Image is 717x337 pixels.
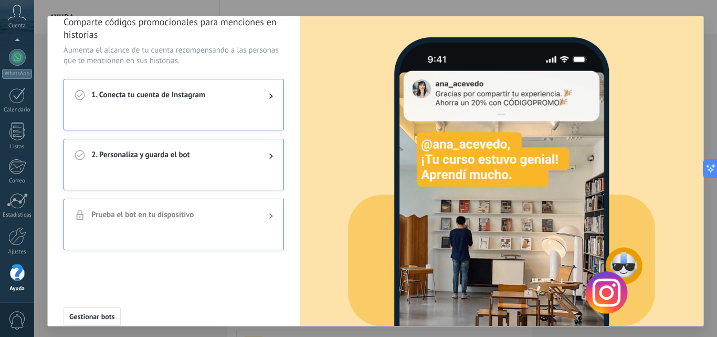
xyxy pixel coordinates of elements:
span: Gestionar bots [69,313,115,320]
img: device_es_base.png [348,26,655,326]
div: Listas [2,144,33,150]
div: Ajustes [2,249,33,256]
div: Ayuda [2,285,33,292]
span: Prueba el bot en tu dispositivo [91,210,252,222]
div: Calendario [2,107,33,114]
span: 1. Conecta tu cuenta de Instagram [91,90,252,103]
div: Correo [2,178,33,185]
button: Gestionar bots [64,307,121,326]
span: Aumenta el alcance de tu cuenta recompensando a las personas que te mencionen en sus historias. [64,45,284,66]
span: Comparte códigos promocionales para menciones en historias [64,16,284,41]
div: Estadísticas [2,212,33,219]
span: Cuenta [8,23,26,29]
div: WhatsApp [2,69,32,79]
span: 2. Personaliza y guarda el bot [91,150,252,162]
